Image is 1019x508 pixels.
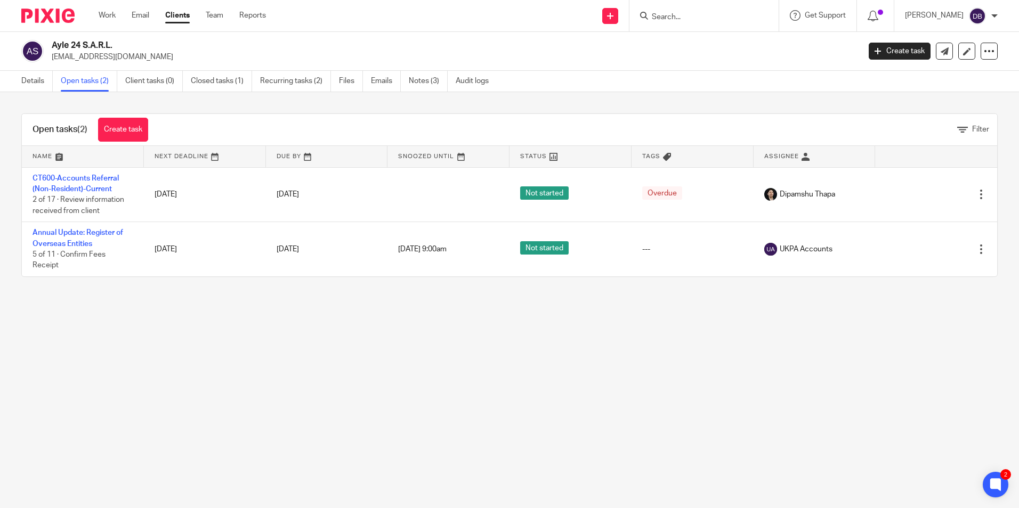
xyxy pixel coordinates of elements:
[52,52,853,62] p: [EMAIL_ADDRESS][DOMAIN_NAME]
[191,71,252,92] a: Closed tasks (1)
[780,189,835,200] span: Dipamshu Thapa
[642,153,660,159] span: Tags
[520,153,547,159] span: Status
[456,71,497,92] a: Audit logs
[132,10,149,21] a: Email
[780,244,832,255] span: UKPA Accounts
[21,40,44,62] img: svg%3E
[33,196,124,215] span: 2 of 17 · Review information received from client
[972,126,989,133] span: Filter
[520,186,569,200] span: Not started
[409,71,448,92] a: Notes (3)
[33,124,87,135] h1: Open tasks
[33,229,123,247] a: Annual Update: Register of Overseas Entities
[1000,469,1011,480] div: 2
[33,175,119,193] a: CT600-Accounts Referral (Non-Resident)-Current
[144,222,266,276] td: [DATE]
[339,71,363,92] a: Files
[520,241,569,255] span: Not started
[206,10,223,21] a: Team
[21,71,53,92] a: Details
[398,153,454,159] span: Snoozed Until
[125,71,183,92] a: Client tasks (0)
[260,71,331,92] a: Recurring tasks (2)
[642,186,682,200] span: Overdue
[371,71,401,92] a: Emails
[277,245,299,253] span: [DATE]
[61,71,117,92] a: Open tasks (2)
[52,40,692,51] h2: Ayle 24 S.A.R.L.
[277,191,299,198] span: [DATE]
[239,10,266,21] a: Reports
[969,7,986,24] img: svg%3E
[144,167,266,222] td: [DATE]
[869,43,931,60] a: Create task
[21,9,75,23] img: Pixie
[764,243,777,256] img: svg%3E
[398,245,447,253] span: [DATE] 9:00am
[651,13,747,22] input: Search
[98,118,148,142] a: Create task
[805,12,846,19] span: Get Support
[165,10,190,21] a: Clients
[905,10,964,21] p: [PERSON_NAME]
[764,188,777,201] img: Dipamshu2.jpg
[77,125,87,134] span: (2)
[642,244,743,255] div: ---
[33,251,106,269] span: 5 of 11 · Confirm Fees Receipt
[99,10,116,21] a: Work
